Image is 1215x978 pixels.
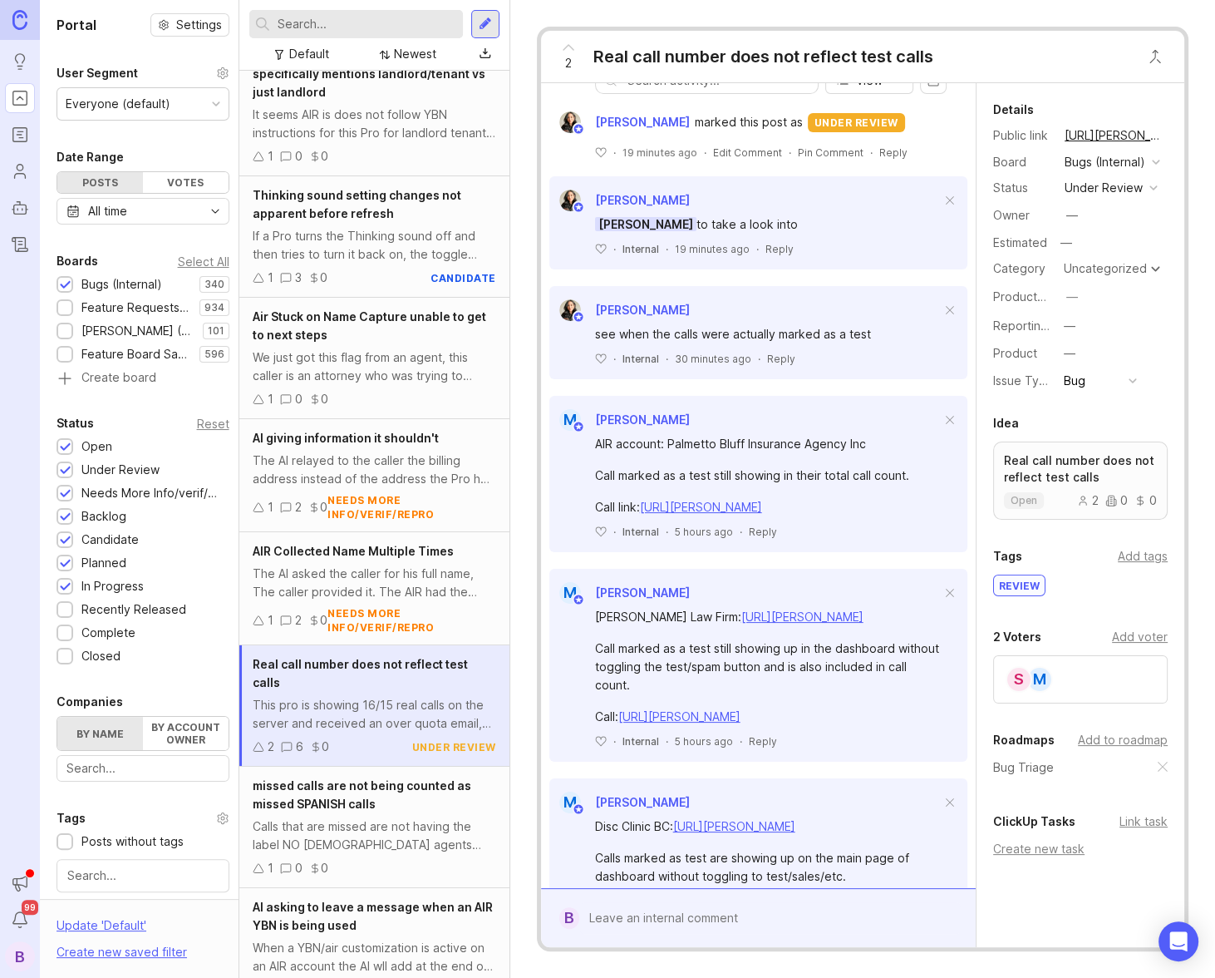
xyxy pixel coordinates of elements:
[81,437,112,456] div: Open
[993,413,1019,433] div: Idea
[81,484,221,502] div: Needs More Info/verif/repro
[268,269,273,287] div: 1
[559,792,581,813] div: M
[253,778,471,811] span: missed calls are not being counted as missed SPANISH calls
[1077,495,1099,506] div: 2
[595,217,696,231] span: [PERSON_NAME]
[1064,317,1075,335] div: —
[150,13,229,37] button: Settings
[295,147,303,165] div: 0
[549,792,690,813] a: M[PERSON_NAME]
[253,348,495,385] div: We just got this flag from an agent, this caller is an attorney who was trying to reach someone s...
[268,390,273,408] div: 1
[741,610,863,624] a: [URL][PERSON_NAME]
[253,309,486,342] span: Air Stuck on Name Capture unable to get to next steps
[204,348,224,361] p: 596
[239,645,509,767] a: Real call number does not reflect test callsThis pro is showing 16/15 real calls on the server an...
[268,611,273,630] div: 1
[1078,731,1168,749] div: Add to roadmap
[994,575,1045,595] div: review
[666,525,668,539] div: ·
[595,467,941,485] div: Call marked as a test still showing in their total call count.
[749,734,777,748] div: Reply
[993,812,1075,832] div: ClickUp Tasks
[565,54,572,72] span: 2
[81,461,160,479] div: Under Review
[572,201,584,214] img: member badge
[559,582,581,604] div: M
[5,120,35,150] a: Roadmaps
[1066,206,1078,225] div: —
[253,900,493,932] span: AI asking to leave a message when an AIR YBN is being used
[81,322,194,340] div: [PERSON_NAME] (Public)
[57,15,96,35] h1: Portal
[1065,153,1145,171] div: Bugs (Internal)
[618,709,740,724] a: [URL][PERSON_NAME]
[675,525,733,539] span: 5 hours ago
[253,565,495,601] div: The AI asked the caller for his full name, The caller provided it. The AIR had the caller confirm...
[204,301,224,314] p: 934
[1118,547,1168,566] div: Add tags
[394,45,436,63] div: Newest
[1105,495,1128,506] div: 0
[1134,495,1157,506] div: 0
[993,442,1168,520] a: Real call number does not reflect test callsopen200
[675,734,733,748] span: 5 hours ago
[879,146,908,160] div: Reply
[572,803,584,816] img: member badge
[253,106,495,142] div: It seems AIR is does not follow YBN instructions for this Pro for landlord tenant matters if AIR ...
[322,738,329,756] div: 0
[204,278,224,291] p: 340
[81,275,162,294] div: Bugs (Internal)
[268,147,273,165] div: 1
[595,435,941,453] div: AIR account: Palmetto Bluff Insurance Agency Inc
[622,146,697,160] span: 19 minutes ago
[1064,263,1147,274] div: Uncategorized
[559,409,581,431] div: M
[993,153,1051,171] div: Board
[81,577,144,595] div: In Progress
[202,205,229,218] svg: toggle icon
[81,647,121,665] div: Closed
[66,95,170,113] div: Everyone (default)
[740,525,742,539] div: ·
[993,730,1055,750] div: Roadmaps
[666,242,668,256] div: ·
[870,146,873,160] div: ·
[993,346,1037,360] label: Product
[5,156,35,186] a: Users
[5,230,35,259] a: Changelog
[295,611,302,630] div: 2
[572,311,584,324] img: member badge
[81,832,184,851] div: Posts without tags
[320,498,327,516] div: 0
[253,431,439,445] span: AI giving information it shouldn't
[57,63,138,83] div: User Segment
[595,849,941,886] div: Calls marked as test are showing up on the main page of dashboard without toggling to test/sales/...
[595,113,690,131] span: [PERSON_NAME]
[208,324,224,338] p: 101
[595,817,941,836] div: Disc Clinic BC:
[253,188,461,220] span: Thinking sound setting changes not apparent before refresh
[1011,494,1037,507] p: open
[295,390,303,408] div: 0
[595,193,690,207] span: [PERSON_NAME]
[993,373,1054,388] label: Issue Type
[5,868,35,898] button: Announcements
[12,10,27,29] img: Canny Home
[320,269,327,287] div: 0
[5,905,35,935] button: Notifications
[178,257,229,266] div: Select All
[993,546,1022,566] div: Tags
[321,147,328,165] div: 0
[197,419,229,428] div: Reset
[798,146,863,160] div: Pin Comment
[239,532,509,645] a: AIR Collected Name Multiple TimesThe AI asked the caller for his full name, The caller provided i...
[295,859,303,877] div: 0
[622,242,659,256] div: Internal
[675,242,750,256] span: 19 minutes ago
[295,269,302,287] div: 3
[613,146,616,160] div: ·
[1158,921,1198,961] div: Open Intercom Messenger
[57,717,143,750] label: By name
